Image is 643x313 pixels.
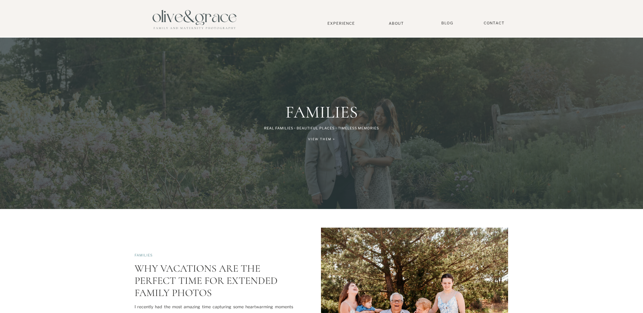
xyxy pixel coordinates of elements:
[135,253,153,257] a: Families
[439,21,456,26] a: BLOG
[241,103,402,121] h1: Families
[228,126,415,130] p: Real families • beautiful places • Timeless Memories
[289,136,354,144] a: View Them >
[481,21,508,26] a: Contact
[319,21,364,26] a: Experience
[135,262,278,299] a: Why Vacations are the Perfect Time for Extended Family Photos
[386,21,407,25] a: About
